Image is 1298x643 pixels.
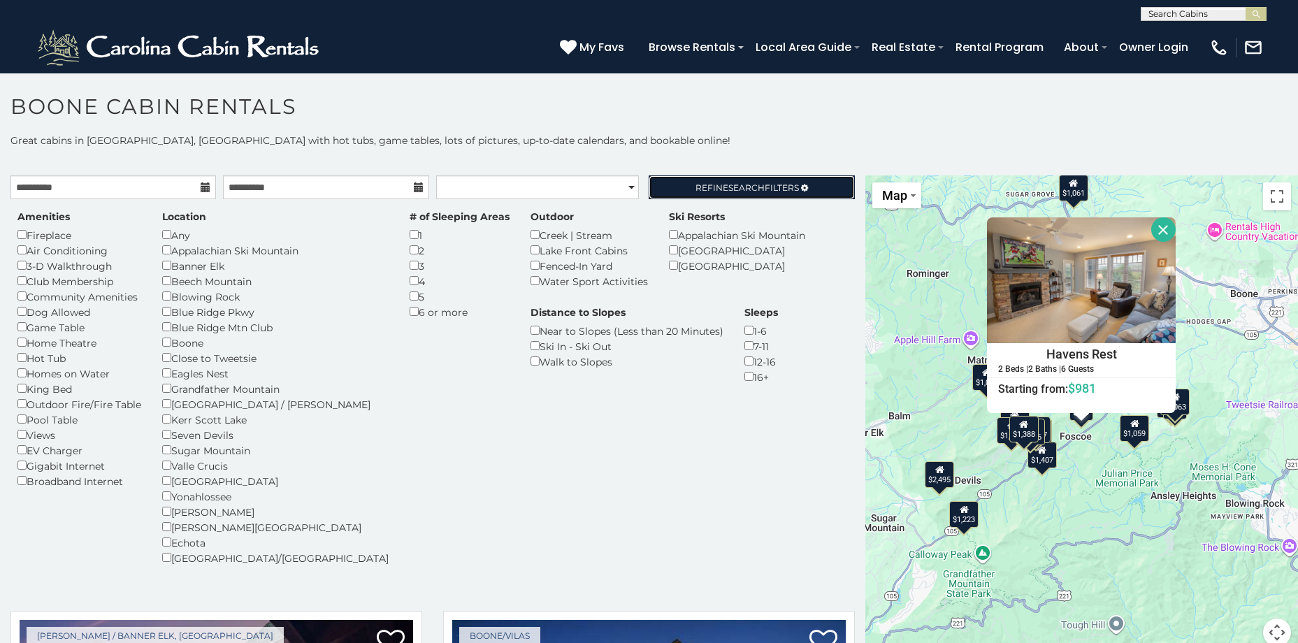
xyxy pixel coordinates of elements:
[17,243,141,258] div: Air Conditioning
[531,273,648,289] div: Water Sport Activities
[17,473,141,489] div: Broadband Internet
[17,427,141,442] div: Views
[531,243,648,258] div: Lake Front Cabins
[17,210,70,224] label: Amenities
[997,417,1026,444] div: $1,395
[1057,35,1106,59] a: About
[649,175,854,199] a: RefineSearchFilters
[744,369,778,384] div: 16+
[744,354,778,369] div: 12-16
[17,442,141,458] div: EV Charger
[987,343,1176,396] a: Havens Rest 2 Beds | 2 Baths | 6 Guests Starting from:$981
[162,442,389,458] div: Sugar Mountain
[950,501,979,528] div: $1,223
[162,458,389,473] div: Valle Crucis
[162,366,389,381] div: Eagles Nest
[669,210,725,224] label: Ski Resorts
[531,258,648,273] div: Fenced-In Yard
[162,350,389,366] div: Close to Tweetsie
[1243,38,1263,57] img: mail-regular-white.png
[531,338,723,354] div: Ski In - Ski Out
[531,323,723,338] div: Near to Slopes (Less than 20 Minutes)
[579,38,624,56] span: My Favs
[162,412,389,427] div: Kerr Scott Lake
[728,182,765,193] span: Search
[560,38,628,57] a: My Favs
[1151,217,1176,242] button: Close
[162,396,389,412] div: [GEOGRAPHIC_DATA] / [PERSON_NAME]
[872,182,921,208] button: Change map style
[998,365,1028,374] h5: 2 Beds |
[882,188,907,203] span: Map
[410,210,510,224] label: # of Sleeping Areas
[410,273,510,289] div: 4
[410,304,510,319] div: 6 or more
[1028,365,1061,374] h5: 2 Baths |
[1027,442,1057,468] div: $1,407
[410,289,510,304] div: 5
[17,412,141,427] div: Pool Table
[410,258,510,273] div: 3
[162,319,389,335] div: Blue Ridge Mtn Club
[162,258,389,273] div: Banner Elk
[162,335,389,350] div: Boone
[1068,381,1096,396] span: $981
[162,210,206,224] label: Location
[1009,416,1039,442] div: $1,388
[1209,38,1229,57] img: phone-regular-white.png
[17,273,141,289] div: Club Membership
[17,304,141,319] div: Dog Allowed
[642,35,742,59] a: Browse Rentals
[17,396,141,412] div: Outdoor Fire/Fire Table
[531,227,648,243] div: Creek | Stream
[1112,35,1195,59] a: Owner Login
[162,504,389,519] div: [PERSON_NAME]
[162,427,389,442] div: Seven Devils
[531,354,723,369] div: Walk to Slopes
[925,461,955,488] div: $2,495
[1059,175,1088,201] div: $1,061
[162,273,389,289] div: Beech Mountain
[988,382,1175,396] h6: Starting from:
[1061,365,1094,374] h5: 6 Guests
[162,473,389,489] div: [GEOGRAPHIC_DATA]
[17,350,141,366] div: Hot Tub
[531,305,626,319] label: Distance to Slopes
[410,243,510,258] div: 2
[1263,182,1291,210] button: Toggle fullscreen view
[162,381,389,396] div: Grandfather Mountain
[1120,415,1150,442] div: $1,059
[162,227,389,243] div: Any
[17,366,141,381] div: Homes on Water
[17,289,141,304] div: Community Amenities
[972,364,1002,391] div: $1,064
[162,304,389,319] div: Blue Ridge Pkwy
[669,227,805,243] div: Appalachian Ski Mountain
[162,289,389,304] div: Blowing Rock
[17,319,141,335] div: Game Table
[35,27,325,68] img: White-1-2.png
[744,338,778,354] div: 7-11
[988,344,1175,365] h4: Havens Rest
[17,381,141,396] div: King Bed
[17,458,141,473] div: Gigabit Internet
[695,182,799,193] span: Refine Filters
[749,35,858,59] a: Local Area Guide
[162,535,389,550] div: Echota
[162,519,389,535] div: [PERSON_NAME][GEOGRAPHIC_DATA]
[17,335,141,350] div: Home Theatre
[162,550,389,565] div: [GEOGRAPHIC_DATA]/[GEOGRAPHIC_DATA]
[162,243,389,258] div: Appalachian Ski Mountain
[531,210,574,224] label: Outdoor
[17,227,141,243] div: Fireplace
[949,35,1051,59] a: Rental Program
[744,323,778,338] div: 1-6
[669,258,805,273] div: [GEOGRAPHIC_DATA]
[410,227,510,243] div: 1
[987,217,1176,343] img: Havens Rest
[17,258,141,273] div: 3-D Walkthrough
[744,305,778,319] label: Sleeps
[669,243,805,258] div: [GEOGRAPHIC_DATA]
[162,489,389,504] div: Yonahlossee
[865,35,942,59] a: Real Estate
